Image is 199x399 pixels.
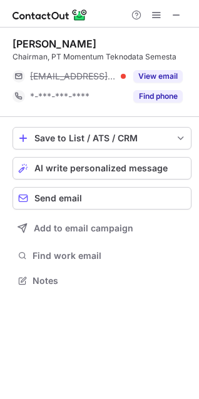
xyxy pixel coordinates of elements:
[13,272,191,290] button: Notes
[13,157,191,179] button: AI write personalized message
[13,127,191,149] button: save-profile-one-click
[13,51,191,63] div: Chairman, PT Momentum Teknodata Semesta
[133,70,183,83] button: Reveal Button
[13,38,96,50] div: [PERSON_NAME]
[30,71,116,82] span: [EMAIL_ADDRESS][DOMAIN_NAME]
[13,217,191,240] button: Add to email campaign
[34,223,133,233] span: Add to email campaign
[13,8,88,23] img: ContactOut v5.3.10
[133,90,183,103] button: Reveal Button
[34,133,170,143] div: Save to List / ATS / CRM
[34,193,82,203] span: Send email
[33,275,186,286] span: Notes
[33,250,186,261] span: Find work email
[13,187,191,210] button: Send email
[34,163,168,173] span: AI write personalized message
[13,247,191,265] button: Find work email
